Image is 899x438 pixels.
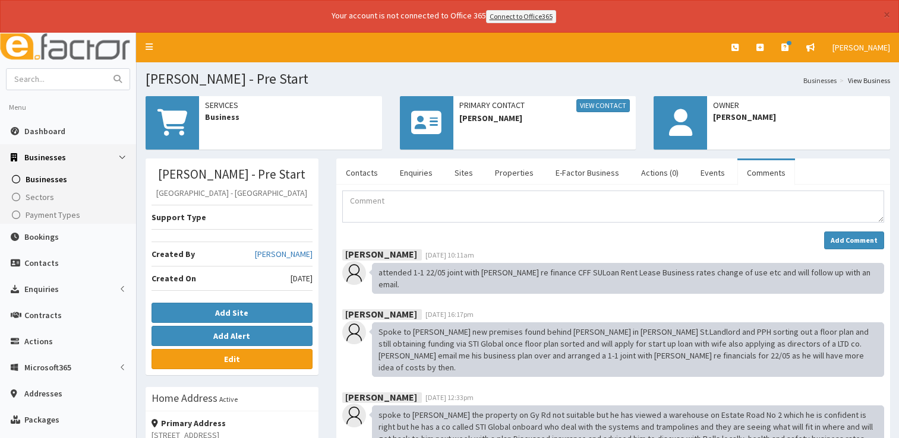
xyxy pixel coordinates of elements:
[152,167,313,181] h3: [PERSON_NAME] - Pre Start
[691,160,734,185] a: Events
[152,349,313,369] a: Edit
[3,170,136,188] a: Businesses
[24,388,62,399] span: Addresses
[205,99,376,111] span: Services
[24,258,59,268] span: Contacts
[345,248,417,260] b: [PERSON_NAME]
[152,212,206,223] b: Support Type
[345,307,417,319] b: [PERSON_NAME]
[224,354,240,364] b: Edit
[291,272,313,284] span: [DATE]
[152,393,217,404] h3: Home Address
[425,310,474,319] span: [DATE] 16:17pm
[372,322,884,377] div: Spoke to [PERSON_NAME] new premises found behind [PERSON_NAME] in [PERSON_NAME] St.Landlord and P...
[486,10,556,23] a: Connect to Office365
[26,174,67,185] span: Businesses
[24,152,66,163] span: Businesses
[737,160,795,185] a: Comments
[546,160,629,185] a: E-Factor Business
[485,160,543,185] a: Properties
[425,393,474,402] span: [DATE] 12:33pm
[255,248,313,260] a: [PERSON_NAME]
[152,326,313,346] button: Add Alert
[824,231,884,249] button: Add Comment
[884,8,890,21] button: ×
[3,206,136,224] a: Payment Types
[24,310,62,320] span: Contracts
[713,99,884,111] span: Owner
[24,231,59,242] span: Bookings
[213,331,250,341] b: Add Alert
[342,191,884,223] textarea: Comment
[837,75,890,85] li: View Business
[576,99,630,112] a: View Contact
[803,75,837,85] a: Businesses
[372,263,884,294] div: attended 1-1 22/05 joint with [PERSON_NAME] re finance CFF SULoan Rent Lease Business rates chang...
[445,160,482,185] a: Sites
[219,395,238,404] small: Active
[215,307,248,318] b: Add Site
[152,418,226,429] strong: Primary Address
[390,160,442,185] a: Enquiries
[152,187,313,199] p: [GEOGRAPHIC_DATA] - [GEOGRAPHIC_DATA]
[26,192,54,202] span: Sectors
[96,9,791,23] div: Your account is not connected to Office 365
[24,284,59,294] span: Enquiries
[24,414,59,425] span: Packages
[152,249,195,259] b: Created By
[459,99,630,112] span: Primary Contact
[146,71,890,87] h1: [PERSON_NAME] - Pre Start
[713,111,884,123] span: [PERSON_NAME]
[824,33,899,62] a: [PERSON_NAME]
[7,69,106,90] input: Search...
[632,160,688,185] a: Actions (0)
[152,273,196,284] b: Created On
[345,391,417,402] b: [PERSON_NAME]
[24,126,65,137] span: Dashboard
[336,160,387,185] a: Contacts
[831,236,878,245] strong: Add Comment
[425,250,474,259] span: [DATE] 10:11am
[3,188,136,206] a: Sectors
[26,210,80,220] span: Payment Types
[24,336,53,347] span: Actions
[24,362,71,373] span: Microsoft365
[205,111,376,123] span: Business
[832,42,890,53] span: [PERSON_NAME]
[459,112,630,124] span: [PERSON_NAME]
